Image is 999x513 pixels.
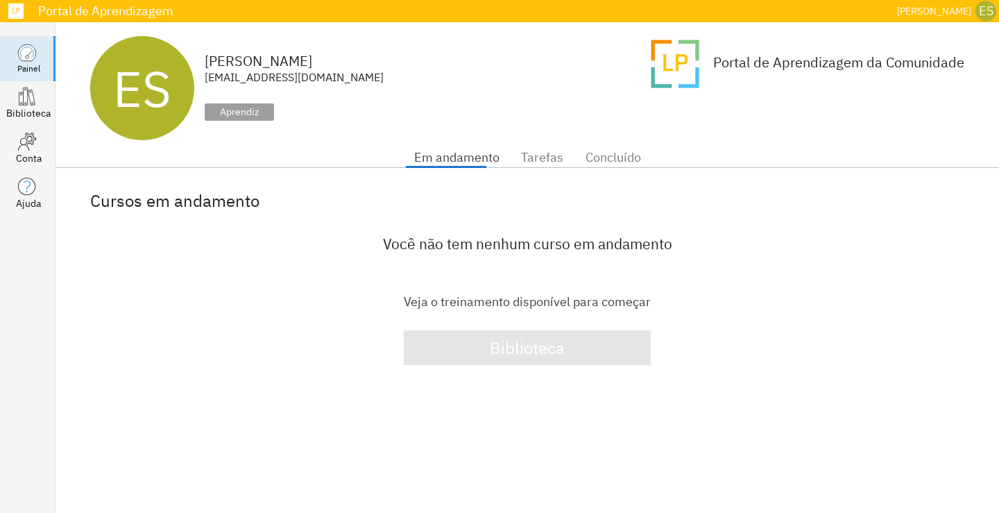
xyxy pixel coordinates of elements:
[404,294,651,310] font: Veja o treinamento disponível para começar
[897,5,971,17] font: [PERSON_NAME]
[38,3,173,19] font: Portal de Aprendizagem
[16,152,42,165] font: Conta
[6,107,51,119] font: Biblioteca
[205,51,312,70] font: [PERSON_NAME]
[16,197,41,210] font: Ajuda
[205,103,274,121] div: Aprendiz
[414,149,499,165] font: Em andamento
[113,56,171,121] font: ES
[90,190,259,212] font: Cursos em andamento
[713,53,964,72] font: Portal de Aprendizagem da Comunidade
[490,337,565,359] font: Biblioteca
[17,63,40,74] font: Painel
[383,234,672,253] font: Você não tem nenhum curso em andamento
[979,3,993,19] font: ES
[521,149,563,165] font: Tarefas
[647,36,703,92] img: avatar
[586,149,641,165] font: Concluído
[205,70,384,84] font: [EMAIL_ADDRESS][DOMAIN_NAME]
[220,106,259,118] font: Aprendiz
[404,330,651,365] button: Biblioteca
